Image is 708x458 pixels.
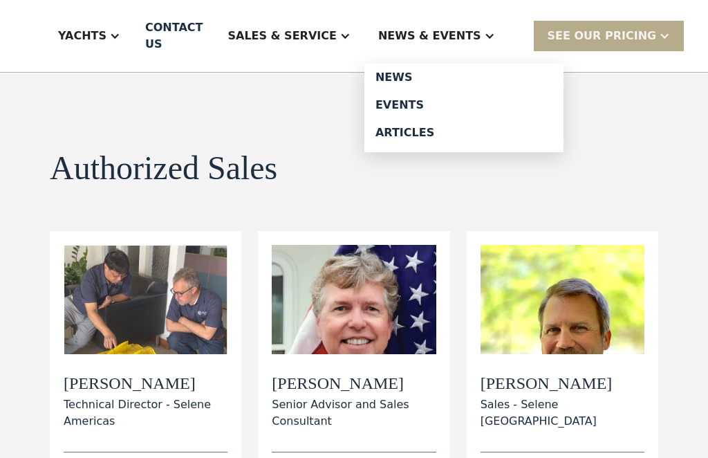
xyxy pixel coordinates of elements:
div: Yachts [58,28,106,44]
div: Senior Advisor and Sales Consultant [272,396,436,430]
a: Events [364,91,563,119]
div: Articles [375,127,552,138]
h2: [PERSON_NAME] [64,374,227,394]
h2: [PERSON_NAME] [481,374,644,394]
div: Sales & Service [214,8,364,64]
div: SEE Our Pricing [534,21,684,51]
a: News [364,64,563,91]
div: Yachts [44,8,134,64]
div: Contact US [145,19,203,53]
nav: News & EVENTS [364,64,563,152]
div: Technical Director - Selene Americas [64,396,227,430]
div: Events [375,100,552,111]
h2: [PERSON_NAME] [272,374,436,394]
a: Articles [364,119,563,147]
div: SEE Our Pricing [548,28,657,44]
div: News & EVENTS [378,28,481,44]
div: Sales & Service [227,28,336,44]
h1: Authorized Sales [50,150,277,187]
div: Sales - Selene [GEOGRAPHIC_DATA] [481,396,644,430]
div: News [375,72,552,83]
div: News & EVENTS [364,8,509,64]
